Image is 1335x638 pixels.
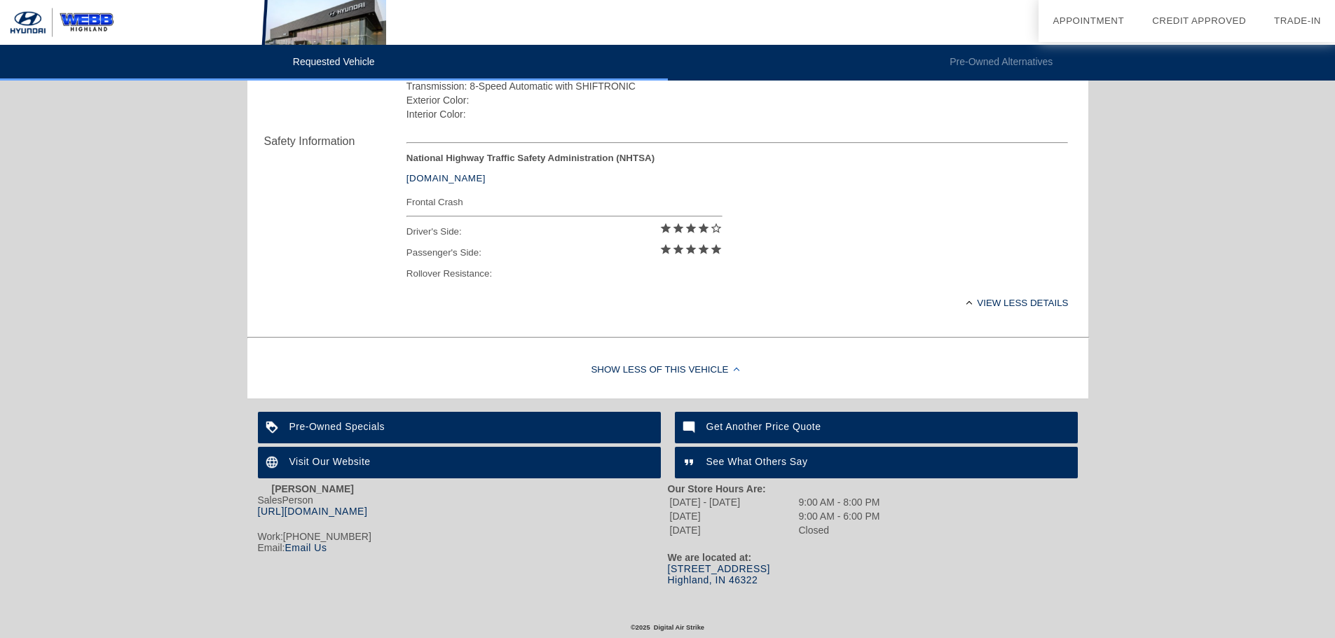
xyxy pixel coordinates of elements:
[258,447,661,478] a: Visit Our Website
[668,483,766,494] strong: Our Store Hours Are:
[675,412,706,443] img: ic_mode_comment_white_24dp_2x.png
[258,531,668,542] div: Work:
[668,563,770,585] a: [STREET_ADDRESS]Highland, IN 46322
[406,263,723,284] div: Rollover Resistance:
[697,222,710,235] i: star
[669,510,797,522] td: [DATE]
[258,412,661,443] a: Pre-Owned Specials
[1274,15,1321,26] a: Trade-In
[406,242,723,263] div: Passenger's Side:
[668,552,752,563] strong: We are located at:
[406,93,1069,107] div: Exterior Color:
[798,524,881,536] td: Closed
[285,542,327,553] a: Email Us
[798,496,881,508] td: 9:00 AM - 8:00 PM
[685,222,697,235] i: star
[258,447,289,478] img: ic_language_white_24dp_2x.png
[258,506,368,517] a: [URL][DOMAIN_NAME]
[406,107,1069,121] div: Interior Color:
[264,133,406,150] div: Safety Information
[659,243,672,256] i: star
[406,153,655,163] strong: National Highway Traffic Safety Administration (NHTSA)
[675,412,1078,443] a: Get Another Price Quote
[247,342,1088,398] div: Show Less of this Vehicle
[798,510,881,522] td: 9:00 AM - 6:00 PM
[258,412,289,443] img: ic_loyalty_white_24dp_2x.png
[272,483,354,494] strong: [PERSON_NAME]
[669,496,797,508] td: [DATE] - [DATE]
[406,221,723,242] div: Driver's Side:
[258,494,668,517] div: SalesPerson
[672,222,685,235] i: star
[406,193,723,211] div: Frontal Crash
[675,447,1078,478] a: See What Others Say
[659,222,672,235] i: star
[710,243,723,256] i: star
[675,447,706,478] img: ic_format_quote_white_24dp_2x.png
[685,243,697,256] i: star
[406,286,1069,320] div: View less details
[669,524,797,536] td: [DATE]
[258,542,668,553] div: Email:
[672,243,685,256] i: star
[697,243,710,256] i: star
[406,173,486,183] a: [DOMAIN_NAME]
[1053,15,1124,26] a: Appointment
[710,222,723,235] i: star_border
[1152,15,1246,26] a: Credit Approved
[283,531,371,542] span: [PHONE_NUMBER]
